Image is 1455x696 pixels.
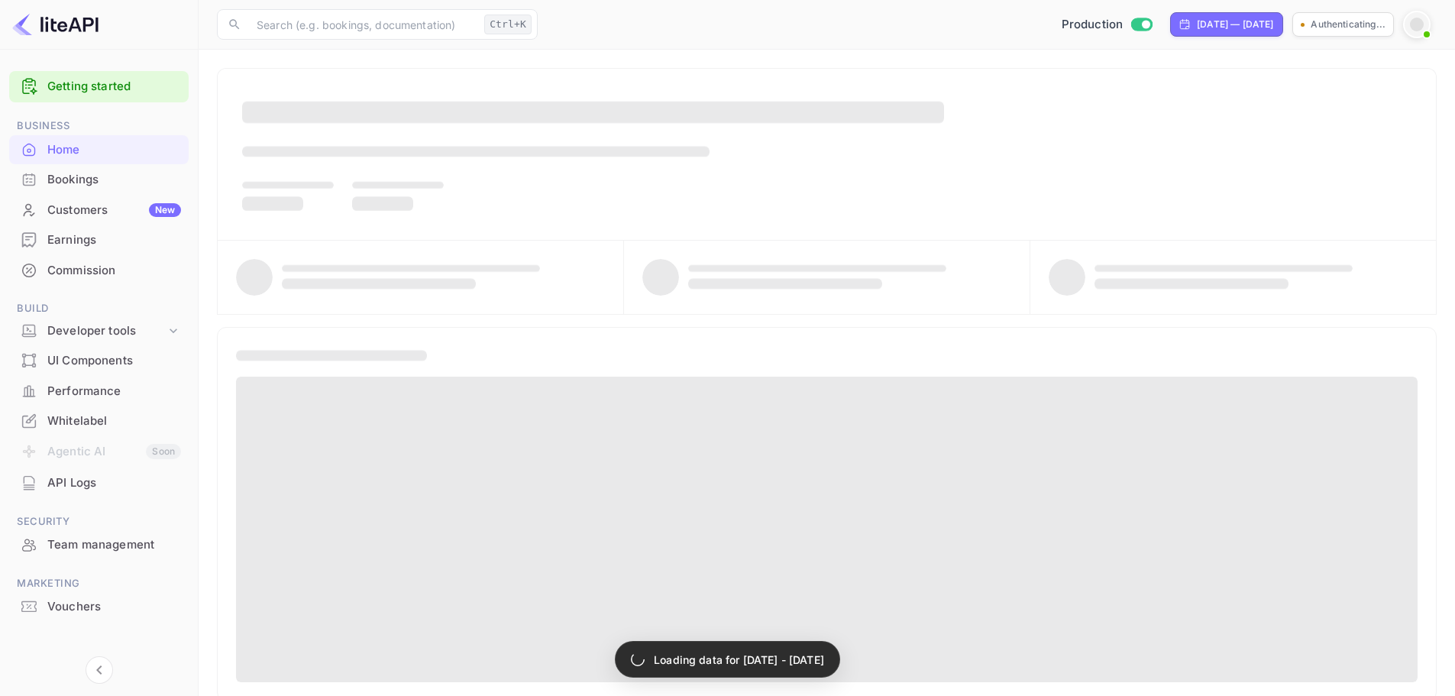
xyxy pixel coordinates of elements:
[9,225,189,255] div: Earnings
[47,202,181,219] div: Customers
[1311,18,1385,31] p: Authenticating...
[47,383,181,400] div: Performance
[9,71,189,102] div: Getting started
[47,598,181,616] div: Vouchers
[9,196,189,225] div: CustomersNew
[1056,16,1159,34] div: Switch to Sandbox mode
[654,652,824,668] p: Loading data for [DATE] - [DATE]
[47,536,181,554] div: Team management
[9,513,189,530] span: Security
[47,322,166,340] div: Developer tools
[9,530,189,560] div: Team management
[9,135,189,165] div: Home
[149,203,181,217] div: New
[9,318,189,345] div: Developer tools
[9,256,189,286] div: Commission
[9,592,189,620] a: Vouchers
[9,377,189,406] div: Performance
[9,406,189,436] div: Whitelabel
[9,135,189,163] a: Home
[9,256,189,284] a: Commission
[484,15,532,34] div: Ctrl+K
[9,530,189,558] a: Team management
[1197,18,1273,31] div: [DATE] — [DATE]
[47,231,181,249] div: Earnings
[47,141,181,159] div: Home
[47,78,181,95] a: Getting started
[9,300,189,317] span: Build
[47,474,181,492] div: API Logs
[1170,12,1283,37] div: Click to change the date range period
[12,12,99,37] img: LiteAPI logo
[86,656,113,684] button: Collapse navigation
[9,118,189,134] span: Business
[9,346,189,376] div: UI Components
[247,9,478,40] input: Search (e.g. bookings, documentation)
[47,413,181,430] div: Whitelabel
[9,377,189,405] a: Performance
[9,165,189,193] a: Bookings
[9,406,189,435] a: Whitelabel
[9,165,189,195] div: Bookings
[47,352,181,370] div: UI Components
[9,196,189,224] a: CustomersNew
[9,468,189,497] a: API Logs
[9,468,189,498] div: API Logs
[47,171,181,189] div: Bookings
[9,575,189,592] span: Marketing
[47,262,181,280] div: Commission
[9,592,189,622] div: Vouchers
[1062,16,1124,34] span: Production
[9,225,189,254] a: Earnings
[9,346,189,374] a: UI Components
